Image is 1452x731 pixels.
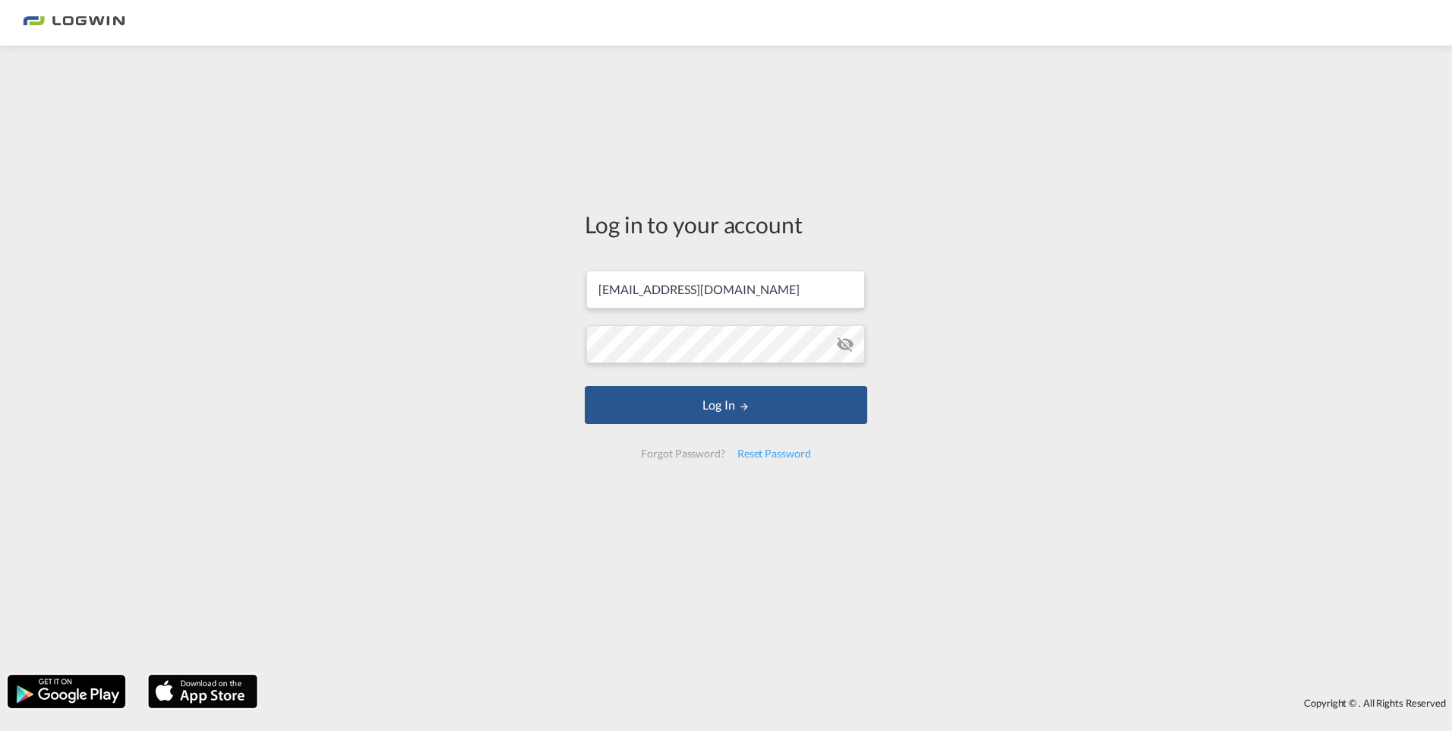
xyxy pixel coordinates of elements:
[6,673,127,710] img: google.png
[586,271,865,309] input: Enter email/phone number
[147,673,259,710] img: apple.png
[836,335,854,353] md-icon: icon-eye-off
[635,440,731,467] div: Forgot Password?
[731,440,817,467] div: Reset Password
[585,386,867,424] button: LOGIN
[265,690,1452,716] div: Copyright © . All Rights Reserved
[585,208,867,240] div: Log in to your account
[23,6,125,40] img: bc73a0e0d8c111efacd525e4c8ad7d32.png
